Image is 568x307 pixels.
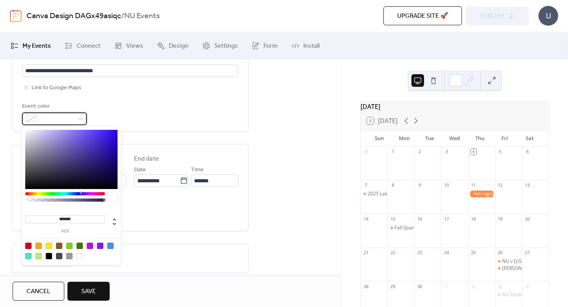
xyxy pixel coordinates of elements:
div: 29 [390,283,396,289]
button: Save [67,282,110,301]
div: 3 [443,149,449,155]
div: 22 [390,250,396,256]
span: Settings [214,41,238,51]
div: Beethoven: The Young Genius [495,265,522,272]
div: 12 [497,182,503,188]
div: 2 [471,283,476,289]
div: 26 [497,250,503,256]
div: Sat [517,131,542,146]
div: Wed [442,131,467,146]
a: Views [108,35,149,56]
div: 17 [443,216,449,222]
div: #D0021B [25,243,32,249]
b: NU Events [124,9,160,24]
div: 4 [524,283,530,289]
a: Connect [59,35,106,56]
div: 13 [524,182,530,188]
div: End date [134,154,159,164]
div: #FFFFFF [77,253,83,259]
div: 1 [390,149,396,155]
div: 4 [471,149,476,155]
div: 30 [417,283,422,289]
a: Install [286,35,325,56]
div: #50E3C2 [25,253,32,259]
div: 11 [471,182,476,188]
span: Save [81,287,96,296]
div: 2025 Lakefront Faceoff [368,191,418,197]
div: 16 [417,216,422,222]
div: 23 [417,250,422,256]
label: hex [25,229,105,234]
div: Fall Quarter 2025 Academic Kickoff [394,225,471,231]
div: #F8E71C [46,243,52,249]
div: Thu [467,131,492,146]
a: Settings [196,35,244,56]
span: Install [303,41,319,51]
div: 8 [390,182,396,188]
div: #4A90E2 [107,243,114,249]
div: Event color [22,102,85,111]
span: Views [126,41,143,51]
div: Fall registration for new TGS students and most Evanston graduate programs [468,191,495,197]
div: Mon [392,131,417,146]
div: 21 [363,250,369,256]
div: Tue [417,131,442,146]
a: My Events [5,35,57,56]
div: 18 [471,216,476,222]
span: Upgrade site 🚀 [397,11,448,21]
span: Connect [77,41,101,51]
div: 7 [363,182,369,188]
div: #7ED321 [66,243,73,249]
div: 5 [497,149,503,155]
div: 2025 Lakefront Faceoff [361,191,387,197]
span: Date [134,165,146,175]
div: NU Finding New Forms: Technology and Live Performance [495,292,522,298]
div: 27 [524,250,530,256]
div: NU v Indiana Field Hockey [495,258,522,265]
div: 9 [417,182,422,188]
a: Form [246,35,284,56]
a: Design [151,35,194,56]
span: Link to Google Maps [32,83,81,93]
span: My Events [22,41,51,51]
button: Cancel [13,282,64,301]
span: Design [169,41,189,51]
div: 14 [363,216,369,222]
div: Fri [492,131,518,146]
span: Form [263,41,278,51]
div: #B8E986 [35,253,42,259]
img: logo [10,9,22,22]
div: #9B9B9B [66,253,73,259]
b: / [121,9,124,24]
div: Sun [367,131,392,146]
div: #000000 [46,253,52,259]
div: Fall Quarter 2025 Academic Kickoff [387,225,414,231]
div: Location [22,54,237,63]
div: 25 [471,250,476,256]
div: #417505 [77,243,83,249]
div: U [538,6,558,26]
div: 15 [390,216,396,222]
span: Time [191,165,204,175]
a: Canva Design DAGx49asiqc [26,9,121,24]
div: 6 [524,149,530,155]
div: #BD10E0 [87,243,93,249]
div: 20 [524,216,530,222]
div: 10 [443,182,449,188]
div: 28 [363,283,369,289]
div: 19 [497,216,503,222]
button: Upgrade site 🚀 [383,6,462,25]
div: 1 [443,283,449,289]
div: 31 [363,149,369,155]
div: #8B572A [56,243,62,249]
div: #F5A623 [35,243,42,249]
div: #9013FE [97,243,103,249]
div: 3 [497,283,503,289]
div: 2 [417,149,422,155]
div: [DATE] [361,102,549,111]
div: 24 [443,250,449,256]
div: #4A4A4A [56,253,62,259]
span: Cancel [26,287,50,296]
